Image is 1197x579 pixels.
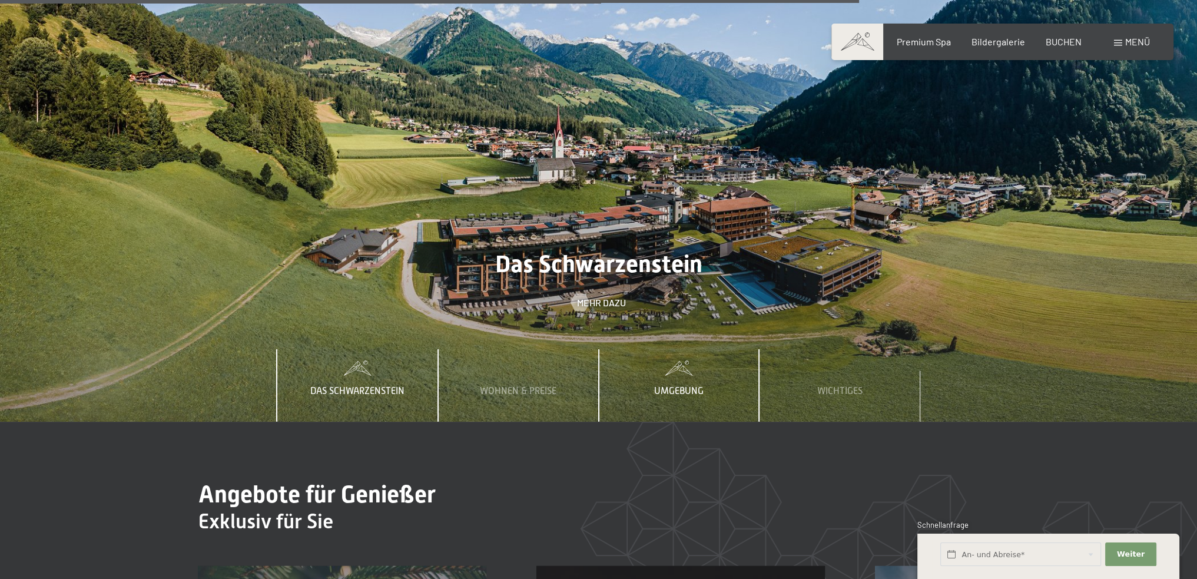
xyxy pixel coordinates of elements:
[971,36,1025,47] a: Bildergalerie
[310,386,404,396] span: Das Schwarzenstein
[917,520,969,530] span: Schnellanfrage
[198,509,333,533] span: Exklusiv für Sie
[495,250,702,278] span: Das Schwarzenstein
[1105,542,1156,567] button: Weiter
[1046,36,1082,47] a: BUCHEN
[654,386,704,396] span: Umgebung
[577,296,626,309] span: Mehr dazu
[571,296,626,309] a: Mehr dazu
[1117,549,1145,560] span: Weiter
[896,36,950,47] a: Premium Spa
[198,481,436,508] span: Angebote für Genießer
[1125,36,1150,47] span: Menü
[817,386,863,396] span: Wichtiges
[480,386,556,396] span: Wohnen & Preise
